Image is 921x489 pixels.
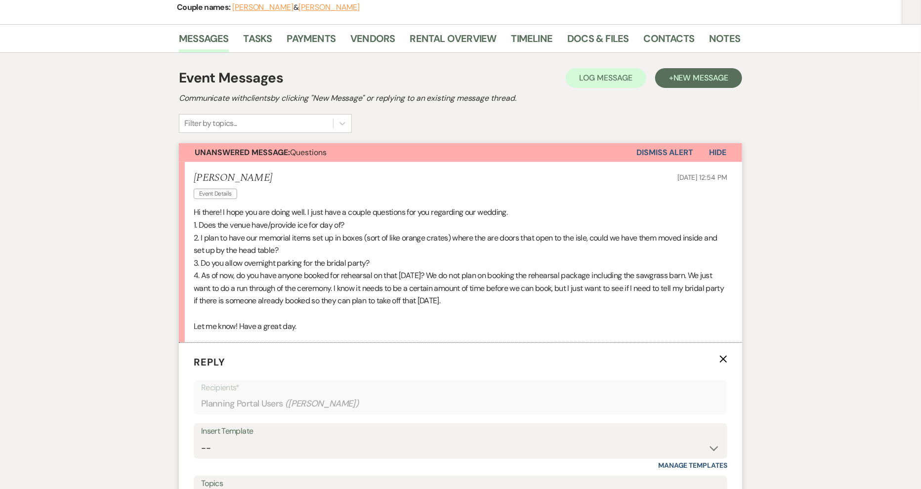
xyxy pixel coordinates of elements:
[232,3,293,11] button: [PERSON_NAME]
[195,147,327,158] span: Questions
[511,31,553,52] a: Timeline
[580,73,632,83] span: Log Message
[194,356,225,368] span: Reply
[194,172,272,184] h5: [PERSON_NAME]
[194,269,727,307] p: 4. As of now, do you have anyone booked for rehearsal on that [DATE]? We do not plan on booking t...
[285,397,359,410] span: ( [PERSON_NAME] )
[177,2,232,12] span: Couple names:
[194,232,727,257] p: 2. I plan to have our memorial items set up in boxes (sort of like orange crates) where the are d...
[636,143,693,162] button: Dismiss Alert
[673,73,728,83] span: New Message
[644,31,695,52] a: Contacts
[179,143,636,162] button: Unanswered Message:Questions
[709,147,726,158] span: Hide
[194,206,727,219] p: Hi there! I hope you are doing well. I just have a couple questions for you regarding our wedding.
[232,2,360,12] span: &
[677,173,727,182] span: [DATE] 12:54 PM
[567,31,628,52] a: Docs & Files
[194,189,237,199] span: Event Details
[287,31,336,52] a: Payments
[658,461,727,470] a: Manage Templates
[655,68,742,88] button: +New Message
[201,381,720,394] p: Recipients*
[410,31,497,52] a: Rental Overview
[194,320,727,333] p: Let me know! Have a great day.
[709,31,740,52] a: Notes
[244,31,272,52] a: Tasks
[201,394,720,413] div: Planning Portal Users
[566,68,646,88] button: Log Message
[194,257,727,270] p: 3. Do you allow overnight parking for the bridal party?
[179,31,229,52] a: Messages
[693,143,742,162] button: Hide
[194,219,727,232] p: 1. Does the venue have/provide ice for day of?
[179,92,742,104] h2: Communicate with clients by clicking "New Message" or replying to an existing message thread.
[195,147,290,158] strong: Unanswered Message:
[184,118,237,129] div: Filter by topics...
[179,68,283,88] h1: Event Messages
[350,31,395,52] a: Vendors
[298,3,360,11] button: [PERSON_NAME]
[201,424,720,439] div: Insert Template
